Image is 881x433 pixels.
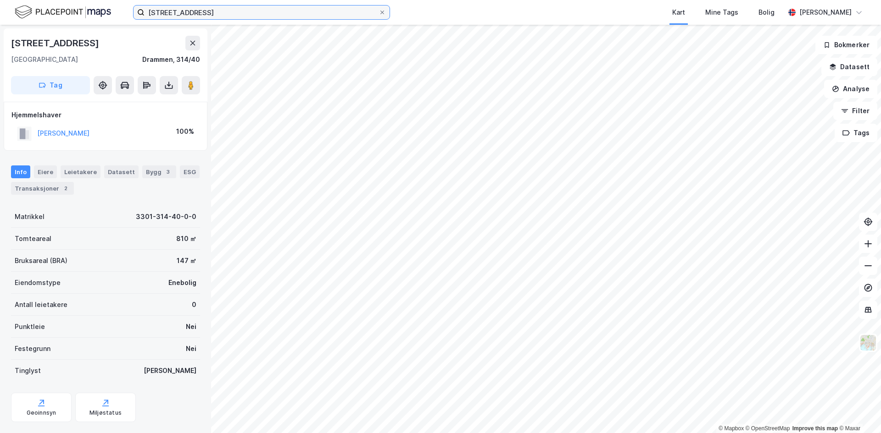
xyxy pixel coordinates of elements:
[11,182,74,195] div: Transaksjoner
[176,126,194,137] div: 100%
[758,7,775,18] div: Bolig
[824,80,877,98] button: Analyse
[11,110,200,121] div: Hjemmelshaver
[142,54,200,65] div: Drammen, 314/40
[833,102,877,120] button: Filter
[15,211,45,222] div: Matrikkel
[15,277,61,288] div: Eiendomstype
[821,58,877,76] button: Datasett
[746,425,790,432] a: OpenStreetMap
[144,365,196,376] div: [PERSON_NAME]
[15,365,41,376] div: Tinglyst
[15,321,45,332] div: Punktleie
[11,54,78,65] div: [GEOGRAPHIC_DATA]
[168,277,196,288] div: Enebolig
[672,7,685,18] div: Kart
[835,389,881,433] iframe: Chat Widget
[27,409,56,417] div: Geoinnsyn
[859,334,877,351] img: Z
[15,233,51,244] div: Tomteareal
[835,124,877,142] button: Tags
[61,184,70,193] div: 2
[799,7,852,18] div: [PERSON_NAME]
[11,76,90,94] button: Tag
[180,165,200,178] div: ESG
[34,165,57,178] div: Eiere
[145,5,379,19] input: Søk på adresse, matrikkel, gårdeiere, leietakere eller personer
[192,299,196,310] div: 0
[142,165,176,178] div: Bygg
[177,255,196,266] div: 147 ㎡
[89,409,122,417] div: Miljøstatus
[15,4,111,20] img: logo.f888ab2527a4732fd821a326f86c7f29.svg
[705,7,738,18] div: Mine Tags
[15,255,67,266] div: Bruksareal (BRA)
[15,299,67,310] div: Antall leietakere
[15,343,50,354] div: Festegrunn
[11,36,101,50] div: [STREET_ADDRESS]
[11,165,30,178] div: Info
[815,36,877,54] button: Bokmerker
[61,165,100,178] div: Leietakere
[835,389,881,433] div: Kontrollprogram for chat
[176,233,196,244] div: 810 ㎡
[136,211,196,222] div: 3301-314-40-0-0
[163,167,173,176] div: 3
[104,165,139,178] div: Datasett
[792,425,838,432] a: Improve this map
[186,343,196,354] div: Nei
[186,321,196,332] div: Nei
[719,425,744,432] a: Mapbox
